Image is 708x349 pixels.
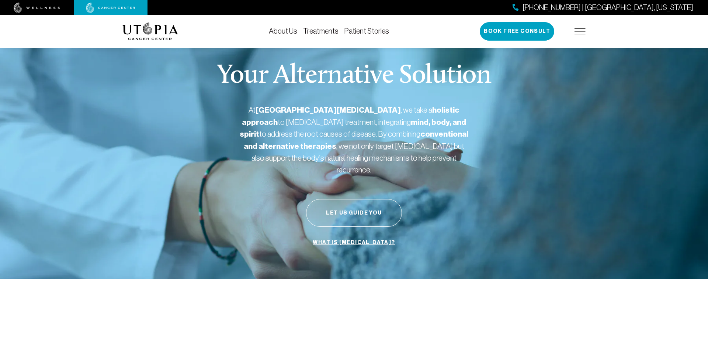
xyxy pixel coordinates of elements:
a: About Us [269,27,297,35]
span: [PHONE_NUMBER] | [GEOGRAPHIC_DATA], [US_STATE] [523,2,693,13]
img: cancer center [86,3,135,13]
a: What is [MEDICAL_DATA]? [311,236,397,250]
p: Your Alternative Solution [217,63,491,89]
img: icon-hamburger [575,28,586,34]
button: Book Free Consult [480,22,554,41]
button: Let Us Guide You [306,199,402,227]
img: wellness [14,3,60,13]
strong: conventional and alternative therapies [244,129,468,151]
strong: holistic approach [242,105,459,127]
a: Treatments [303,27,339,35]
img: logo [122,23,178,40]
a: Patient Stories [344,27,389,35]
a: [PHONE_NUMBER] | [GEOGRAPHIC_DATA], [US_STATE] [513,2,693,13]
p: At , we take a to [MEDICAL_DATA] treatment, integrating to address the root causes of disease. By... [240,104,468,175]
strong: [GEOGRAPHIC_DATA][MEDICAL_DATA] [256,105,401,115]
